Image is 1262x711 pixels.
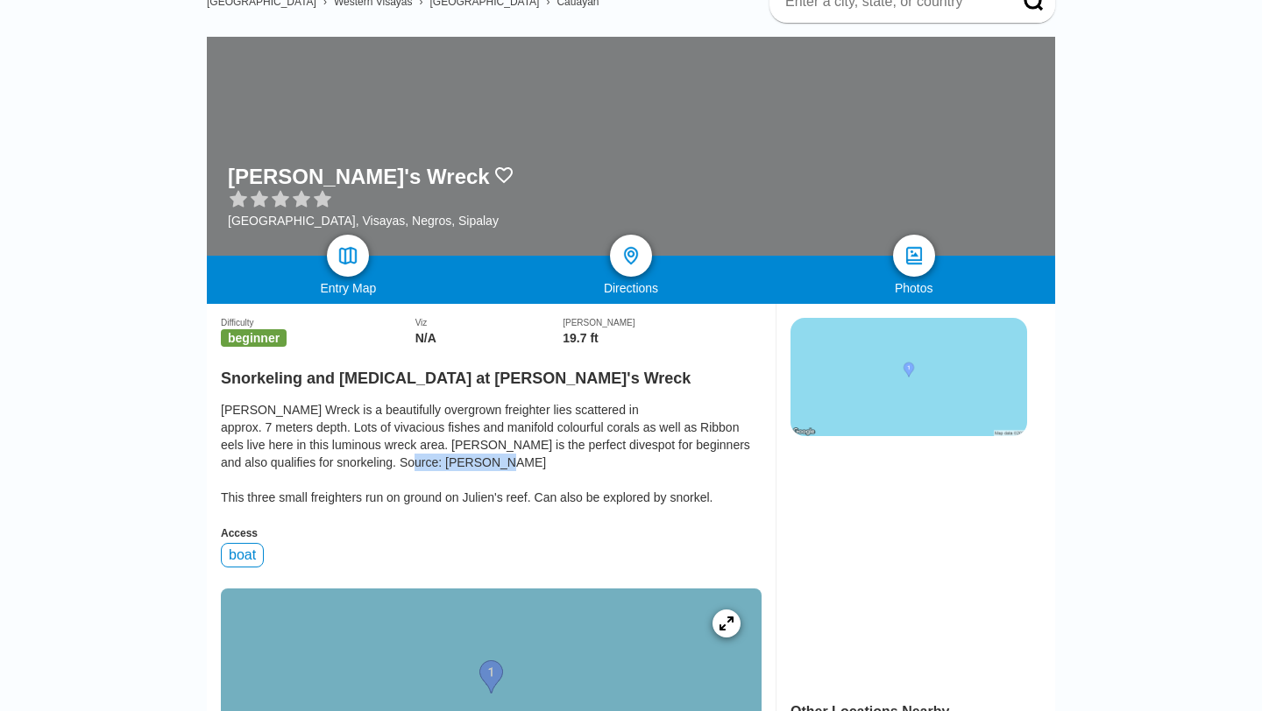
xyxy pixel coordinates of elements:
[221,359,762,388] h2: Snorkeling and [MEDICAL_DATA] at [PERSON_NAME]'s Wreck
[563,331,762,345] div: 19.7 ft
[207,281,490,295] div: Entry Map
[228,214,514,228] div: [GEOGRAPHIC_DATA], Visayas, Negros, Sipalay
[563,318,762,327] div: [PERSON_NAME]
[620,245,642,266] img: directions
[221,527,762,539] div: Access
[772,281,1055,295] div: Photos
[893,235,935,277] a: photos
[221,543,264,567] div: boat
[415,331,564,345] div: N/A
[904,245,925,266] img: photos
[791,318,1027,436] img: staticmap
[337,245,358,266] img: map
[221,401,762,506] div: [PERSON_NAME] Wreck is a beautifully overgrown freighter lies scattered in approx. 7 meters depth...
[221,329,287,347] span: beginner
[415,318,564,327] div: Viz
[490,281,773,295] div: Directions
[221,318,415,327] div: Difficulty
[228,165,490,189] h1: [PERSON_NAME]'s Wreck
[327,235,369,277] a: map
